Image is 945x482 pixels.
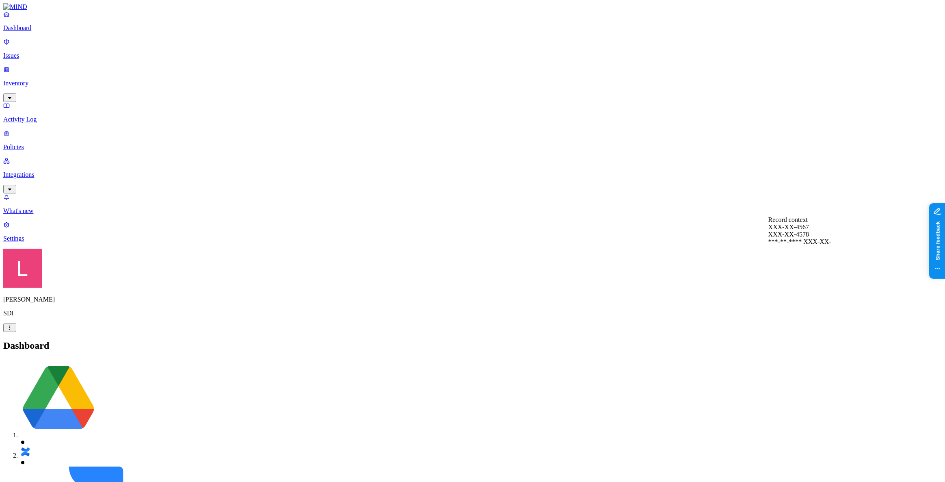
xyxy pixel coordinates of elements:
p: Dashboard [3,24,942,32]
p: Integrations [3,171,942,178]
p: SDI [3,310,942,317]
p: Activity Log [3,116,942,123]
p: What's new [3,207,942,215]
p: [PERSON_NAME] [3,296,942,303]
div: Record context [768,216,831,224]
img: Landen Brown [3,249,42,288]
p: Policies [3,143,942,151]
img: svg%3e [19,359,97,437]
p: Settings [3,235,942,242]
p: Issues [3,52,942,59]
img: MIND [3,3,27,11]
p: Inventory [3,80,942,87]
img: svg%3e [19,446,31,458]
h2: Dashboard [3,340,942,351]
